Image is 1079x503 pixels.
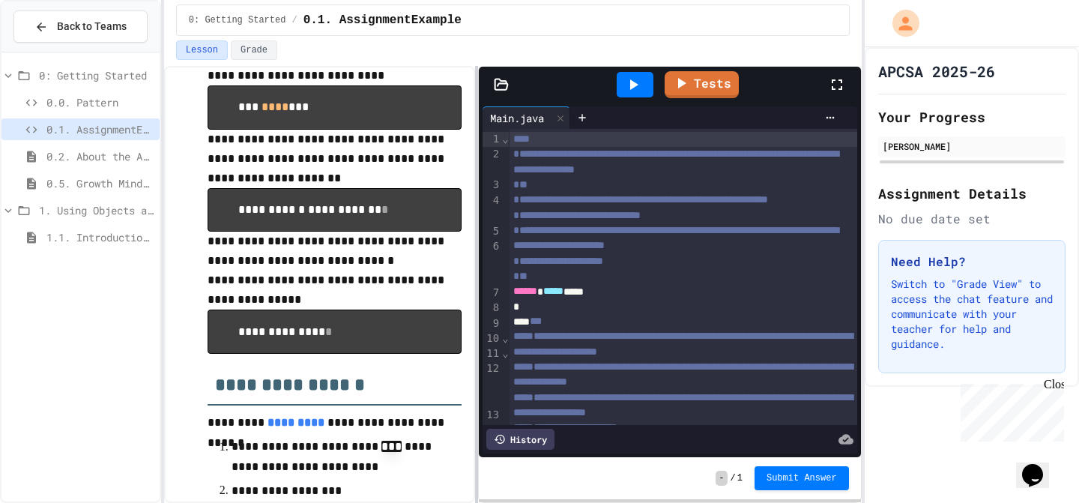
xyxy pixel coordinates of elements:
[955,378,1064,442] iframe: chat widget
[46,94,154,110] span: 0.0. Pattern
[231,40,277,60] button: Grade
[891,277,1053,352] p: Switch to "Grade View" to access the chat feature and communicate with your teacher for help and ...
[57,19,127,34] span: Back to Teams
[878,183,1066,204] h2: Assignment Details
[883,139,1061,153] div: [PERSON_NAME]
[176,40,228,60] button: Lesson
[46,148,154,164] span: 0.2. About the AP CSA Exam
[39,202,154,218] span: 1. Using Objects and Methods
[891,253,1053,271] h3: Need Help?
[1016,443,1064,488] iframe: chat widget
[13,10,148,43] button: Back to Teams
[46,121,154,137] span: 0.1. AssignmentExample
[878,106,1066,127] h2: Your Progress
[291,14,297,26] span: /
[878,61,995,82] h1: APCSA 2025-26
[189,14,286,26] span: 0: Getting Started
[39,67,154,83] span: 0: Getting Started
[303,11,462,29] span: 0.1. AssignmentExample
[46,175,154,191] span: 0.5. Growth Mindset
[6,6,103,95] div: Chat with us now!Close
[46,229,154,245] span: 1.1. Introduction to Algorithms, Programming, and Compilers
[877,6,923,40] div: My Account
[878,210,1066,228] div: No due date set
